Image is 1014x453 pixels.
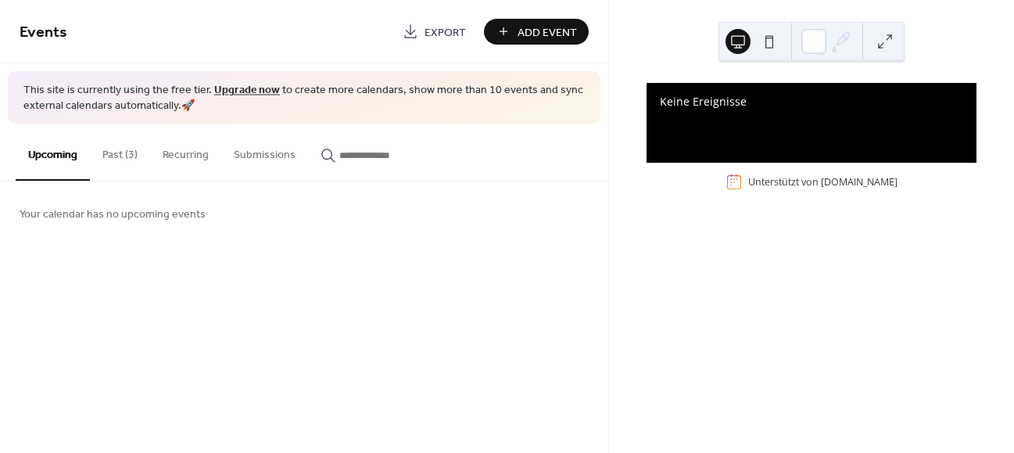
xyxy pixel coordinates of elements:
[425,24,466,41] span: Export
[391,19,478,45] a: Export
[90,124,150,179] button: Past (3)
[748,175,898,189] div: Unterstützt von
[660,93,963,110] div: Keine Ereignisse
[518,24,577,41] span: Add Event
[16,124,90,181] button: Upcoming
[821,175,898,189] a: [DOMAIN_NAME]
[20,17,67,48] span: Events
[221,124,308,179] button: Submissions
[214,80,280,101] a: Upgrade now
[20,207,206,223] span: Your calendar has no upcoming events
[150,124,221,179] button: Recurring
[23,83,585,113] span: This site is currently using the free tier. to create more calendars, show more than 10 events an...
[484,19,589,45] button: Add Event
